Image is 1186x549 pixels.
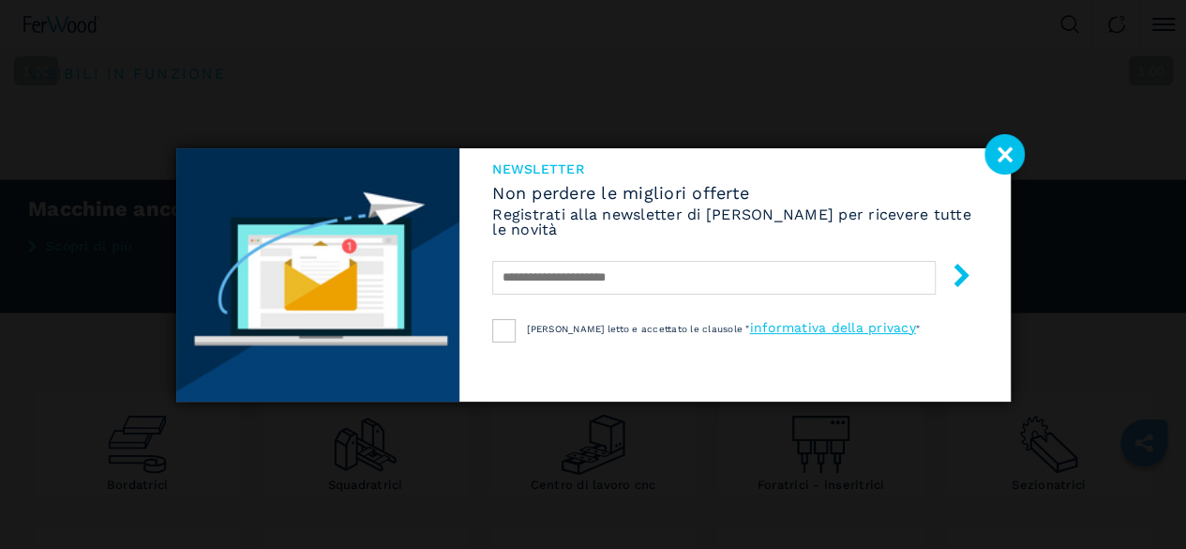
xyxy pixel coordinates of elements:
button: submit-button [931,256,973,300]
img: Newsletter image [176,148,460,402]
span: Non perdere le migliori offerte [492,185,977,202]
a: informativa della privacy [749,320,915,335]
h6: Registrati alla newsletter di [PERSON_NAME] per ricevere tutte le novità [492,207,977,237]
span: " [916,324,920,334]
span: [PERSON_NAME] letto e accettato le clausole " [527,324,749,334]
span: NEWSLETTER [492,162,977,175]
